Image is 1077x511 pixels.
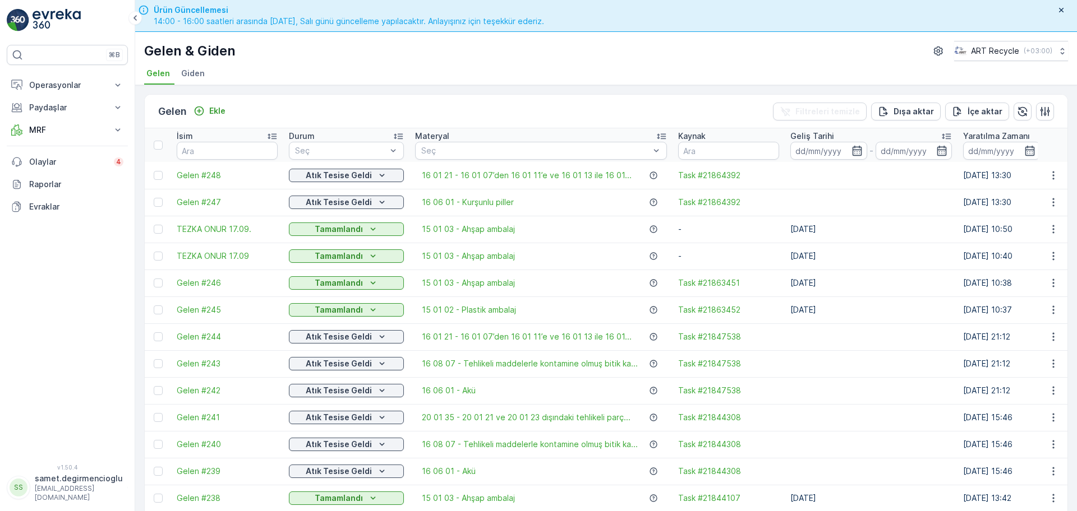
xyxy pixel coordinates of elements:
[177,197,278,208] a: Gelen #247
[678,439,779,450] span: Task #21844308
[7,96,128,119] button: Paydaşlar
[109,50,120,59] p: ⌘B
[422,358,638,369] span: 16 08 07 - Tehlikeli maddelerle kontamine olmuş bitik ka...
[289,411,404,424] button: Atık Tesise Geldi
[954,41,1068,61] button: ART Recycle(+03:00)
[177,412,278,423] a: Gelen #241
[678,466,779,477] a: Task #21844308
[289,303,404,317] button: Tamamlandı
[315,304,363,315] p: Tamamlandı
[421,145,650,156] p: Seç
[963,142,1040,160] input: dd/mm/yyyy
[306,385,372,396] p: Atık Tesise Geldi
[971,45,1019,57] p: ART Recycle
[29,80,105,91] p: Operasyonlar
[154,386,163,395] div: Toggle Row Selected
[181,68,205,79] span: Giden
[422,197,514,208] a: 16 06 01 - Kurşunlu piller
[177,439,278,450] span: Gelen #240
[306,439,372,450] p: Atık Tesise Geldi
[954,45,966,57] img: image_23.png
[295,145,386,156] p: Seç
[678,131,706,142] p: Kaynak
[10,479,27,496] div: SS
[177,170,278,181] a: Gelen #248
[876,142,952,160] input: dd/mm/yyyy
[422,170,632,181] a: 16 01 21 - 16 01 07’den 16 01 11’e ve 16 01 13 ile 16 01...
[945,103,1009,120] button: İçe aktar
[315,277,363,289] p: Tamamlandı
[289,196,404,209] button: Atık Tesise Geldi
[7,196,128,218] a: Evraklar
[678,493,779,504] span: Task #21844107
[289,222,404,236] button: Tamamlandı
[177,250,278,262] a: TEZKA ONUR 17.09
[289,357,404,370] button: Atık Tesise Geldi
[177,358,278,369] a: Gelen #243
[422,385,476,396] span: 16 06 01 - Akü
[422,493,515,504] a: 15 01 03 - Ahşap ambalaj
[177,385,278,396] a: Gelen #242
[154,440,163,449] div: Toggle Row Selected
[154,359,163,368] div: Toggle Row Selected
[785,296,958,323] td: [DATE]
[289,330,404,343] button: Atık Tesise Geldi
[177,331,278,342] a: Gelen #244
[422,224,515,235] span: 15 01 03 - Ahşap ambalaj
[678,197,779,208] a: Task #21864392
[306,358,372,369] p: Atık Tesise Geldi
[177,466,278,477] a: Gelen #239
[154,4,544,16] span: Ürün Güncellemesi
[177,277,278,289] a: Gelen #246
[154,332,163,341] div: Toggle Row Selected
[306,331,372,342] p: Atık Tesise Geldi
[154,467,163,476] div: Toggle Row Selected
[422,331,632,342] span: 16 01 21 - 16 01 07’den 16 01 11’e ve 16 01 13 ile 16 01...
[422,412,630,423] span: 20 01 35 - 20 01 21 ve 20 01 23 dışındaki tehlikeli parç...
[422,250,515,262] a: 15 01 03 - Ahşap ambalaj
[678,331,779,342] a: Task #21847538
[154,16,544,27] span: 14:00 - 16:00 saatleri arasında [DATE], Salı günü güncelleme yapılacaktır. Anlayışınız için teşek...
[29,201,123,212] p: Evraklar
[289,491,404,505] button: Tamamlandı
[785,243,958,270] td: [DATE]
[154,252,163,261] div: Toggle Row Selected
[177,304,278,315] span: Gelen #245
[177,493,278,504] span: Gelen #238
[289,249,404,263] button: Tamamlandı
[146,68,170,79] span: Gelen
[7,74,128,96] button: Operasyonlar
[1024,47,1052,55] p: ( +03:00 )
[678,277,779,289] a: Task #21863451
[154,171,163,180] div: Toggle Row Selected
[422,277,515,289] a: 15 01 03 - Ahşap ambalaj
[177,224,278,235] span: TEZKA ONUR 17.09.
[35,473,123,484] p: samet.degirmencioglu
[289,438,404,451] button: Atık Tesise Geldi
[158,104,187,119] p: Gelen
[678,224,779,235] p: -
[678,358,779,369] a: Task #21847538
[795,106,860,117] p: Filtreleri temizle
[177,142,278,160] input: Ara
[289,384,404,397] button: Atık Tesise Geldi
[315,493,363,504] p: Tamamlandı
[7,173,128,196] a: Raporlar
[785,270,958,296] td: [DATE]
[209,105,225,117] p: Ekle
[154,278,163,287] div: Toggle Row Selected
